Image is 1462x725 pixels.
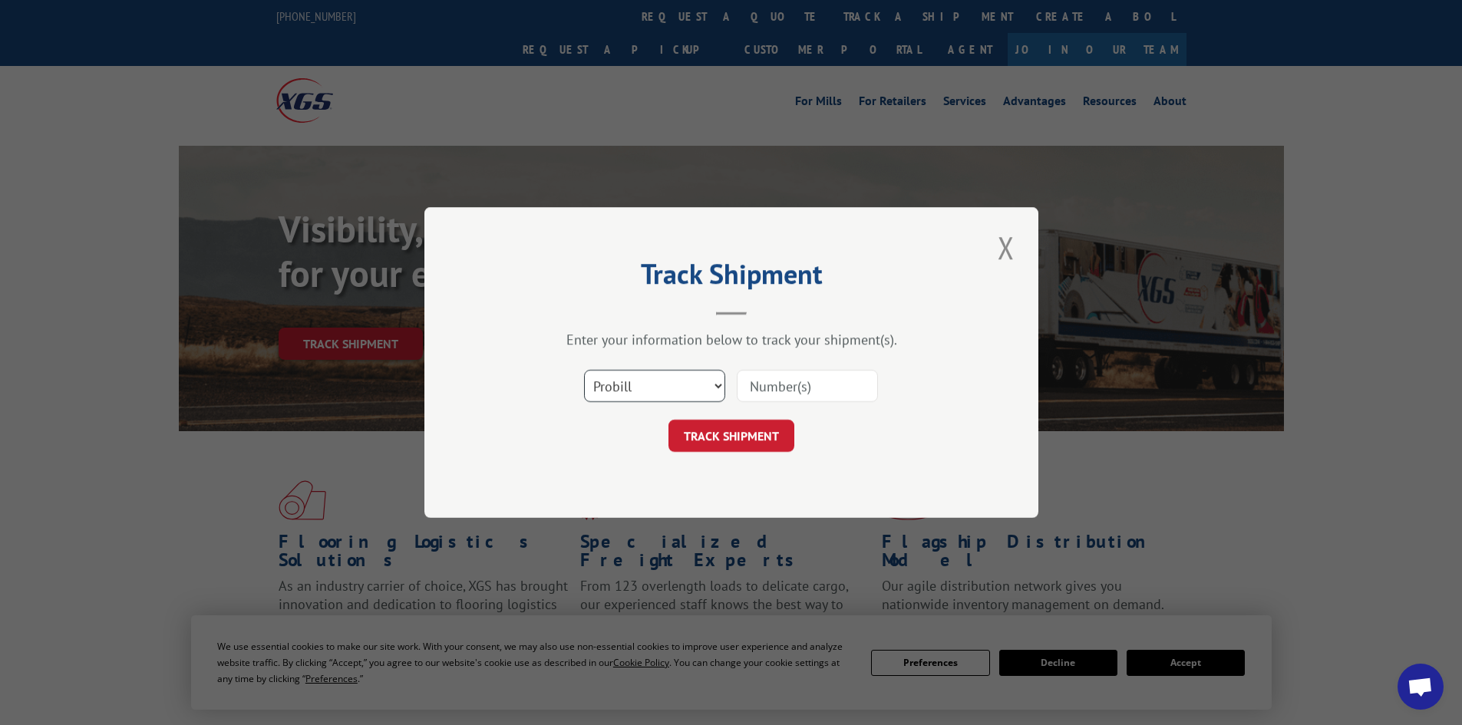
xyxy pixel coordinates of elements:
a: Open chat [1398,664,1444,710]
button: TRACK SHIPMENT [668,420,794,452]
div: Enter your information below to track your shipment(s). [501,331,962,348]
button: Close modal [993,226,1019,269]
input: Number(s) [737,370,878,402]
h2: Track Shipment [501,263,962,292]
